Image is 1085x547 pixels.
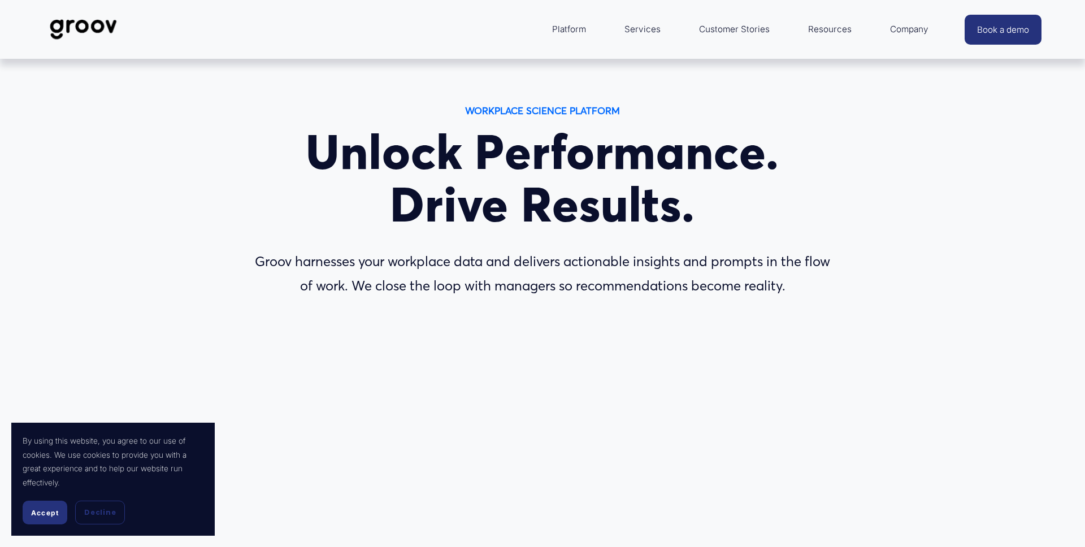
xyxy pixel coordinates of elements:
[802,16,857,43] a: folder dropdown
[552,21,586,37] span: Platform
[23,434,203,489] p: By using this website, you agree to our use of cookies. We use cookies to provide you with a grea...
[693,16,775,43] a: Customer Stories
[31,509,59,517] span: Accept
[247,126,838,231] h1: Unlock Performance. Drive Results.
[890,21,928,37] span: Company
[11,423,215,536] section: Cookie banner
[619,16,666,43] a: Services
[884,16,934,43] a: folder dropdown
[44,11,123,48] img: Groov | Workplace Science Platform | Unlock Performance | Drive Results
[23,501,67,524] button: Accept
[247,250,838,298] p: Groov harnesses your workplace data and delivers actionable insights and prompts in the flow of w...
[546,16,592,43] a: folder dropdown
[84,507,116,518] span: Decline
[965,15,1041,45] a: Book a demo
[75,501,125,524] button: Decline
[465,105,620,116] strong: WORKPLACE SCIENCE PLATFORM
[808,21,852,37] span: Resources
